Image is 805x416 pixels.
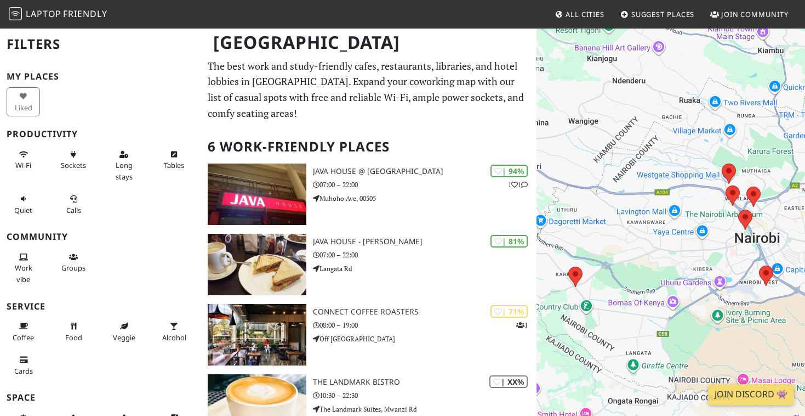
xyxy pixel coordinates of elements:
button: Food [57,317,90,346]
h2: Filters [7,27,195,61]
p: Off [GEOGRAPHIC_DATA] [313,334,536,344]
button: Sockets [57,145,90,175]
span: Suggest Places [631,9,695,19]
button: Tables [157,145,191,175]
img: Java House @ Muhoho Ave [208,164,306,225]
p: 1 [516,320,528,330]
h3: Productivity [7,129,195,139]
p: 1 1 [508,179,528,190]
span: Video/audio calls [66,205,81,215]
span: Credit cards [14,366,33,376]
span: Work-friendly tables [164,160,184,170]
p: Muhoho Ave, 00505 [313,193,536,204]
h3: Java House - [PERSON_NAME] [313,237,536,246]
span: Join Community [721,9,789,19]
button: Cards [7,351,40,380]
a: All Cities [550,4,609,24]
h3: Service [7,301,195,312]
div: | 71% [490,305,528,318]
p: 10:30 – 22:30 [313,390,536,401]
h1: [GEOGRAPHIC_DATA] [204,27,534,58]
button: Long stays [107,145,141,185]
span: Power sockets [61,160,86,170]
img: LaptopFriendly [9,7,22,20]
h3: The Landmark Bistro [313,378,536,387]
div: | 94% [490,165,528,177]
span: Veggie [113,333,135,342]
span: Quiet [14,205,32,215]
span: Stable Wi-Fi [15,160,31,170]
h3: Space [7,392,195,403]
p: 08:00 – 19:00 [313,320,536,330]
a: Join Discord 👾 [708,384,794,405]
span: Long stays [116,160,133,181]
span: Food [65,333,82,342]
h3: Java House @ [GEOGRAPHIC_DATA] [313,167,536,176]
a: Connect Coffee Roasters | 71% 1 Connect Coffee Roasters 08:00 – 19:00 Off [GEOGRAPHIC_DATA] [201,304,536,366]
p: 07:00 – 22:00 [313,250,536,260]
span: All Cities [566,9,604,19]
p: 07:00 – 22:00 [313,179,536,190]
span: People working [15,263,32,284]
h3: My Places [7,71,195,82]
button: Coffee [7,317,40,346]
h3: Community [7,232,195,242]
a: Join Community [706,4,793,24]
span: Group tables [61,263,85,273]
a: Java House - Karen | 81% Java House - [PERSON_NAME] 07:00 – 22:00 Langata Rd [201,234,536,295]
span: Friendly [63,8,107,20]
button: Work vibe [7,248,40,288]
button: Quiet [7,190,40,219]
h3: Connect Coffee Roasters [313,307,536,317]
button: Veggie [107,317,141,346]
button: Wi-Fi [7,145,40,175]
p: The best work and study-friendly cafes, restaurants, libraries, and hotel lobbies in [GEOGRAPHIC_... [208,58,530,121]
button: Calls [57,190,90,219]
a: Java House @ Muhoho Ave | 94% 11 Java House @ [GEOGRAPHIC_DATA] 07:00 – 22:00 Muhoho Ave, 00505 [201,164,536,225]
span: Laptop [26,8,61,20]
button: Groups [57,248,90,277]
p: The Landmark Suites, Mwanzi Rd [313,404,536,414]
img: Connect Coffee Roasters [208,304,306,366]
div: | XX% [489,375,528,388]
a: Suggest Places [616,4,699,24]
h2: 6 Work-Friendly Places [208,130,530,164]
span: Alcohol [162,333,186,342]
span: Coffee [13,333,34,342]
a: LaptopFriendly LaptopFriendly [9,5,107,24]
p: Langata Rd [313,263,536,274]
div: | 81% [490,235,528,248]
img: Java House - Karen [208,234,306,295]
button: Alcohol [157,317,191,346]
